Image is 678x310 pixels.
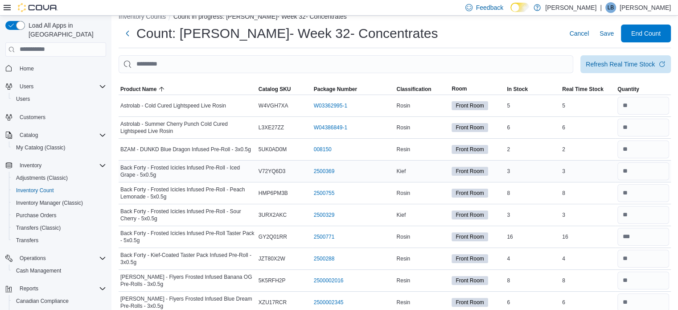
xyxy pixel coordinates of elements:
[259,124,284,131] span: L3XE27ZZ
[259,211,287,219] span: 3URX2AKC
[456,298,484,306] span: Front Room
[136,25,438,42] h1: Count: [PERSON_NAME]- Week 32- Concentrates
[12,198,106,208] span: Inventory Manager (Classic)
[16,237,38,244] span: Transfers
[259,299,287,306] span: XZU17RCR
[16,160,106,171] span: Inventory
[120,252,255,266] span: Back Forty - Kief-Coated Taster Pack Infused Pre-Roll - 3x0.5g
[505,144,560,155] div: 2
[20,162,41,169] span: Inventory
[12,223,106,233] span: Transfers (Classic)
[16,253,49,264] button: Operations
[119,25,136,42] button: Next
[452,232,488,241] span: Front Room
[314,211,335,219] a: 2500329
[2,252,110,265] button: Operations
[314,190,335,197] a: 2500755
[16,81,106,92] span: Users
[396,102,410,109] span: Rosin
[16,267,61,274] span: Cash Management
[12,94,33,104] a: Users
[120,102,226,109] span: Astrolab - Cold Cured Lightspeed Live Rosin
[560,275,616,286] div: 8
[580,55,671,73] button: Refresh Real Time Stock
[12,223,64,233] a: Transfers (Classic)
[119,84,257,95] button: Product Name
[560,166,616,177] div: 3
[396,86,431,93] span: Classification
[560,253,616,264] div: 4
[20,132,38,139] span: Catalog
[259,277,286,284] span: 5K5RFH2P
[9,93,110,105] button: Users
[396,277,410,284] span: Resin
[2,111,110,124] button: Customers
[314,233,335,240] a: 2500771
[314,168,335,175] a: 2500369
[560,210,616,220] div: 3
[456,167,484,175] span: Front Room
[2,62,110,75] button: Home
[16,224,61,231] span: Transfers (Classic)
[119,55,573,73] input: This is a search bar. After typing your query, hit enter to filter the results lower in the page.
[452,123,488,132] span: Front Room
[452,145,488,154] span: Front Room
[16,298,69,305] span: Canadian Compliance
[596,25,617,42] button: Save
[120,208,255,222] span: Back Forty - Frosted Icicles Infused Pre-Roll - Sour Cherry - 5x0.5g
[621,25,671,42] button: End Count
[12,265,106,276] span: Cash Management
[16,130,41,141] button: Catalog
[456,124,484,132] span: Front Room
[259,190,288,197] span: HMP6PM3B
[12,210,60,221] a: Purchase Orders
[259,86,291,93] span: Catalog SKU
[452,254,488,263] span: Front Room
[9,141,110,154] button: My Catalog (Classic)
[545,2,596,13] p: [PERSON_NAME]
[120,120,255,135] span: Astrolab - Summer Cherry Punch Cold Cured Lightspeed Live Rosin
[9,184,110,197] button: Inventory Count
[617,86,639,93] span: Quantity
[120,86,156,93] span: Product Name
[12,173,106,183] span: Adjustments (Classic)
[16,112,49,123] a: Customers
[16,174,68,182] span: Adjustments (Classic)
[560,122,616,133] div: 6
[12,296,72,306] a: Canadian Compliance
[16,63,37,74] a: Home
[16,187,54,194] span: Inventory Count
[119,12,671,23] nav: An example of EuiBreadcrumbs
[16,199,83,207] span: Inventory Manager (Classic)
[16,253,106,264] span: Operations
[452,101,488,110] span: Front Room
[120,295,255,310] span: [PERSON_NAME] - Flyers Frosted Infused Blue Dream Pre-Rolls - 3x0.5g
[2,282,110,295] button: Reports
[314,299,344,306] a: 2500002345
[16,283,106,294] span: Reports
[505,297,560,308] div: 6
[259,146,287,153] span: 5UK0AD0M
[560,297,616,308] div: 6
[505,253,560,264] div: 4
[396,190,410,197] span: Rosin
[560,188,616,198] div: 8
[12,173,71,183] a: Adjustments (Classic)
[18,3,58,12] img: Cova
[396,233,410,240] span: Rosin
[314,277,344,284] a: 2500002016
[562,86,603,93] span: Real Time Stock
[9,222,110,234] button: Transfers (Classic)
[456,255,484,263] span: Front Room
[12,265,65,276] a: Cash Management
[12,296,106,306] span: Canadian Compliance
[314,146,332,153] a: 008150
[600,2,602,13] p: |
[259,233,287,240] span: GY2Q01RR
[16,160,45,171] button: Inventory
[314,124,347,131] a: W04386849-1
[456,277,484,285] span: Front Room
[120,230,255,244] span: Back Forty - Frosted Icicles Infused Pre-Roll Taster Pack - 5x0.5g
[259,255,285,262] span: JZT80X2W
[16,95,30,103] span: Users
